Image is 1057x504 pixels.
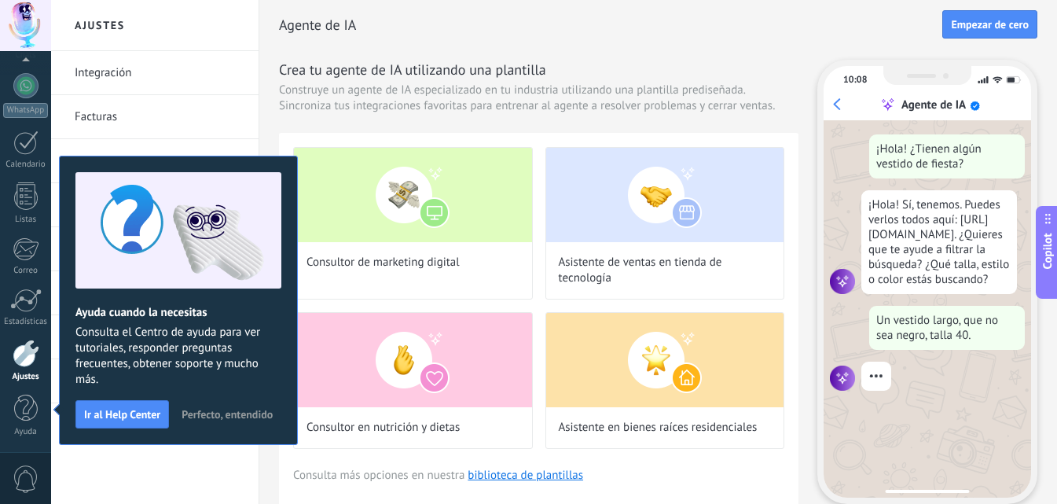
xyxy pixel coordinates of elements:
[3,317,49,327] div: Estadísticas
[279,83,798,114] span: Construye un agente de IA especializado en tu industria utilizando una plantilla prediseñada. Sin...
[830,366,855,391] img: agent icon
[942,10,1037,39] button: Empezar de cero
[3,372,49,382] div: Ajustes
[861,190,1017,294] div: ¡Hola! Sí, tenemos. Puedes verlos todos aquí: [URL][DOMAIN_NAME]. ¿Quieres que te ayude a filtrar...
[830,269,855,294] img: agent icon
[546,148,784,242] img: Asistente de ventas en tienda de tecnología
[293,468,583,483] span: Consulta más opciones en nuestra
[294,313,532,407] img: Consultor en nutrición y dietas
[75,400,169,429] button: Ir al Help Center
[51,95,259,139] li: Facturas
[182,409,273,420] span: Perfecto, entendido
[468,468,583,483] a: biblioteca de plantillas
[869,306,1025,350] div: Un vestido largo, que no sea negro, talla 40.
[75,51,243,95] a: Integración
[901,97,966,112] div: Agente de IA
[51,139,259,183] li: Ajustes Generales
[306,255,460,270] span: Consultor de marketing digital
[3,103,48,118] div: WhatsApp
[3,266,49,276] div: Correo
[84,409,160,420] span: Ir al Help Center
[843,74,867,86] div: 10:08
[306,420,460,436] span: Consultor en nutrición y dietas
[546,313,784,407] img: Asistente en bienes raíces residenciales
[559,420,758,436] span: Asistente en bienes raíces residenciales
[1040,233,1055,269] span: Copilot
[3,215,49,225] div: Listas
[51,51,259,95] li: Integración
[174,403,280,426] button: Perfecto, entendido
[559,255,772,286] span: Asistente de ventas en tienda de tecnología
[75,305,281,320] h2: Ayuda cuando la necesitas
[279,60,798,79] h3: Crea tu agente de IA utilizando una plantilla
[75,139,243,183] a: Ajustes Generales
[294,148,532,242] img: Consultor de marketing digital
[75,325,281,388] span: Consulta el Centro de ayuda para ver tutoriales, responder preguntas frecuentes, obtener soporte ...
[3,160,49,170] div: Calendario
[279,9,942,41] h2: Agente de IA
[51,403,259,447] li: Fuentes de conocimiento de IA
[3,427,49,437] div: Ayuda
[951,19,1029,30] span: Empezar de cero
[869,134,1025,178] div: ¡Hola! ¿Tienen algún vestido de fiesta?
[75,95,243,139] a: Facturas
